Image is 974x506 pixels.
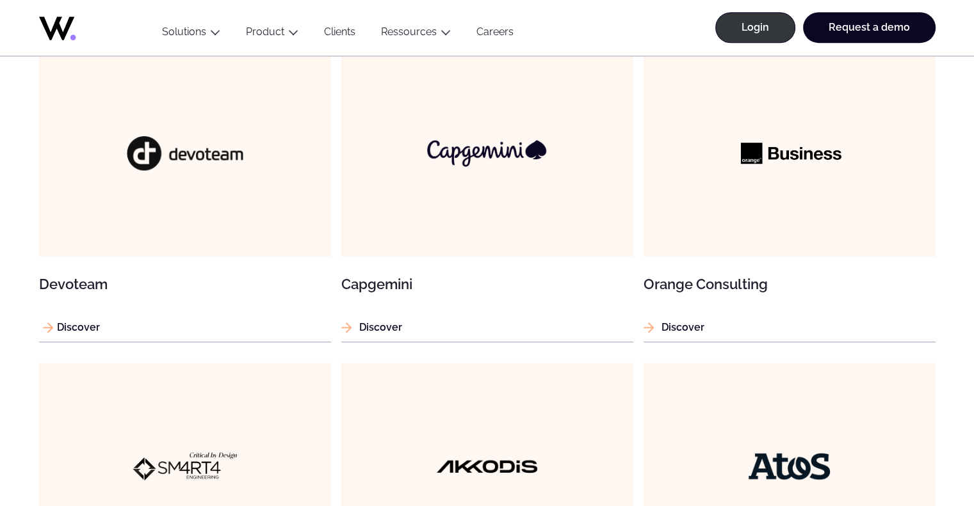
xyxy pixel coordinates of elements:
[644,277,936,291] h3: Orange Consulting
[803,12,936,43] a: Request a demo
[149,26,233,43] button: Solutions
[425,91,549,215] img: Capgemini
[464,26,526,43] a: Careers
[233,26,311,43] button: Product
[381,26,437,38] a: Ressources
[889,422,956,488] iframe: Chatbot
[246,26,284,38] a: Product
[39,277,331,291] h3: Devoteam
[715,12,795,43] a: Login
[644,50,936,342] a: Orange Consulting Orange Consulting Discover
[39,319,331,335] p: Discover
[644,319,936,335] p: Discover
[341,319,633,335] p: Discover
[368,26,464,43] button: Ressources
[39,50,331,342] a: Devoteam Devoteam Discover
[727,91,851,215] img: Orange Consulting
[311,26,368,43] a: Clients
[341,277,633,291] h3: Capgemini
[95,106,275,200] img: Devoteam
[341,50,633,342] a: Capgemini Capgemini Discover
